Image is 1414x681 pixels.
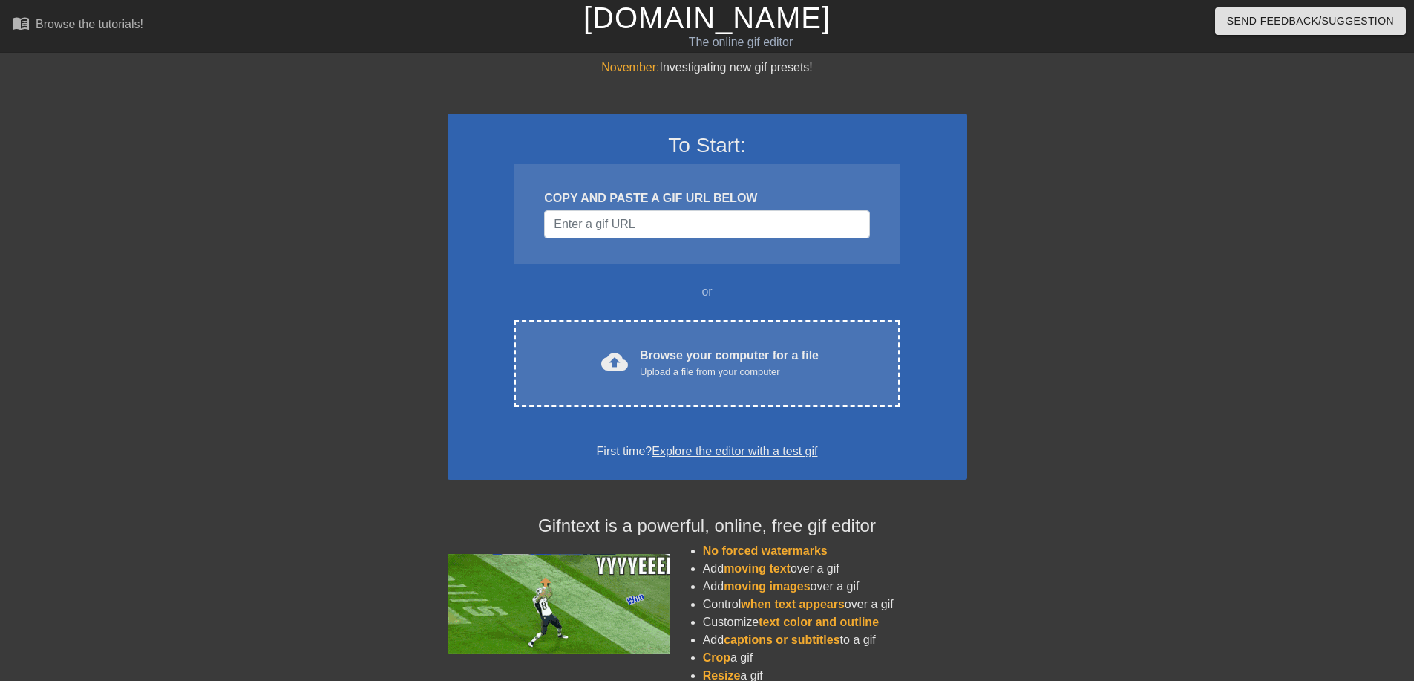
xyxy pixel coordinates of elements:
a: [DOMAIN_NAME] [583,1,831,34]
span: cloud_upload [601,348,628,375]
li: Add over a gif [703,578,967,596]
li: a gif [703,649,967,667]
span: moving text [724,562,791,575]
h3: To Start: [467,133,948,158]
span: Send Feedback/Suggestion [1227,12,1394,30]
div: First time? [467,443,948,460]
span: No forced watermarks [703,544,828,557]
a: Browse the tutorials! [12,14,143,37]
input: Username [544,210,869,238]
span: captions or subtitles [724,633,839,646]
div: COPY AND PASTE A GIF URL BELOW [544,189,869,207]
button: Send Feedback/Suggestion [1215,7,1406,35]
span: November: [601,61,659,74]
div: Investigating new gif presets! [448,59,967,76]
li: Add to a gif [703,631,967,649]
li: Customize [703,613,967,631]
span: Crop [703,651,730,664]
li: Control over a gif [703,596,967,613]
div: Browse your computer for a file [640,347,819,379]
div: or [486,283,929,301]
img: football_small.gif [448,554,670,654]
span: menu_book [12,14,30,32]
span: text color and outline [759,616,879,628]
a: Explore the editor with a test gif [652,445,817,457]
div: Browse the tutorials! [36,18,143,30]
li: Add over a gif [703,560,967,578]
div: The online gif editor [479,33,1003,51]
h4: Gifntext is a powerful, online, free gif editor [448,515,967,537]
div: Upload a file from your computer [640,365,819,379]
span: when text appears [741,598,845,610]
span: moving images [724,580,810,593]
